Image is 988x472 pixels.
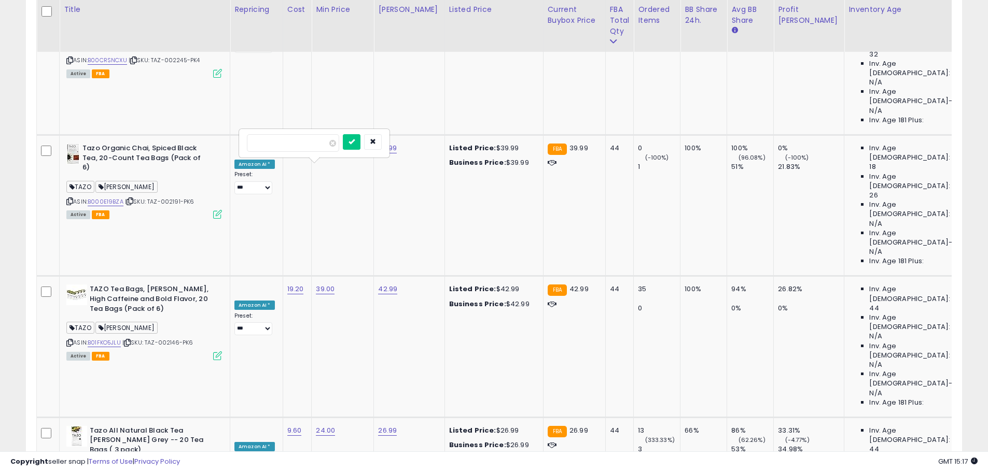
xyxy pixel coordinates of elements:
span: Inv. Age [DEMOGRAPHIC_DATA]: [869,59,964,78]
strong: Copyright [10,456,48,466]
img: 51-MWrMQH-L._SL40_.jpg [66,144,80,164]
div: 44 [610,144,626,153]
small: (-100%) [785,153,809,162]
div: Cost [287,4,308,15]
div: 44 [610,284,626,294]
a: 9.60 [287,425,302,436]
span: Inv. Age [DEMOGRAPHIC_DATA]: [869,200,964,219]
div: Preset: [234,171,275,194]
div: 35 [638,284,680,294]
a: 24.00 [316,425,335,436]
span: Inv. Age 181 Plus: [869,116,924,125]
span: 39.99 [569,143,588,153]
b: TAZO Tea Bags, [PERSON_NAME], High Caffeine and Bold Flavor, 20 Tea Bags (Pack of 6) [90,284,216,316]
span: N/A [869,332,882,341]
small: (-100%) [645,153,669,162]
span: [PERSON_NAME] [95,181,158,193]
div: Amazon AI * [234,301,275,310]
div: 100% [731,144,773,153]
div: 26.82% [778,284,844,294]
span: Inv. Age 181 Plus: [869,256,924,266]
a: Terms of Use [89,456,133,466]
div: Min Price [316,4,369,15]
span: Inv. Age [DEMOGRAPHIC_DATA]: [869,426,964,445]
div: seller snap | | [10,457,180,467]
b: Tazo Organic Chai, Spiced Black Tea, 20-Count Tea Bags (Pack of 6) [82,144,208,175]
img: 41pkefIu18L._SL40_.jpg [66,284,87,305]
span: All listings currently available for purchase on Amazon [66,352,90,361]
small: FBA [548,426,567,437]
div: 0 [638,304,680,313]
small: (333.33%) [645,436,675,444]
span: 32 [869,50,878,59]
span: N/A [869,389,882,398]
span: Inv. Age [DEMOGRAPHIC_DATA]: [869,341,964,360]
div: 0% [731,304,773,313]
div: FBA Total Qty [610,4,630,37]
div: 94% [731,284,773,294]
div: 100% [685,284,719,294]
div: 44 [610,426,626,435]
small: (-4.77%) [785,436,810,444]
div: 100% [685,144,719,153]
div: [PERSON_NAME] [378,4,440,15]
small: FBA [548,144,567,155]
span: 2025-09-16 15:17 GMT [938,456,978,466]
div: 66% [685,426,719,435]
div: 51% [731,162,773,171]
span: Inv. Age [DEMOGRAPHIC_DATA]-180: [869,87,964,106]
div: ASIN: [66,144,222,218]
small: Avg BB Share. [731,26,737,35]
span: | SKU: TAZ-002191-PK6 [125,197,194,206]
div: Listed Price [449,4,539,15]
span: 26 [869,191,878,200]
div: 13 [638,426,680,435]
a: B01FKO5JLU [88,338,121,347]
div: ASIN: [66,284,222,359]
span: N/A [869,219,882,228]
span: N/A [869,78,882,87]
div: Title [64,4,226,15]
span: | SKU: TAZ-002245-PK4 [129,56,200,64]
span: Inv. Age [DEMOGRAPHIC_DATA]: [869,144,964,162]
span: Inv. Age [DEMOGRAPHIC_DATA]-180: [869,228,964,247]
span: FBA [92,210,109,219]
div: Profit [PERSON_NAME] [778,4,840,26]
a: 42.99 [378,284,397,294]
div: $39.99 [449,158,535,167]
a: Privacy Policy [134,456,180,466]
span: All listings currently available for purchase on Amazon [66,69,90,78]
div: $39.99 [449,144,535,153]
div: 0% [778,304,844,313]
span: 26.99 [569,425,588,435]
span: [PERSON_NAME] [95,322,158,334]
div: BB Share 24h. [685,4,722,26]
div: 33.31% [778,426,844,435]
div: Inventory Age [848,4,968,15]
span: Inv. Age [DEMOGRAPHIC_DATA]: [869,284,964,303]
small: (62.26%) [739,436,766,444]
span: 44 [869,304,879,313]
div: Avg BB Share [731,4,769,26]
div: 86% [731,426,773,435]
div: 21.83% [778,162,844,171]
a: B00CRSNCXU [88,56,127,65]
b: Listed Price: [449,143,496,153]
a: 39.00 [316,284,335,294]
div: 1 [638,162,680,171]
div: ASIN: [66,3,222,77]
span: FBA [92,352,109,361]
div: Preset: [234,312,275,336]
span: TAZO [66,181,94,193]
span: | SKU: TAZ-002146-PK6 [122,338,193,347]
span: FBA [92,69,109,78]
span: TAZO [66,322,94,334]
img: 41q6T6LgsWL._SL40_.jpg [66,426,87,447]
a: 19.20 [287,284,304,294]
a: B000E19BZA [88,197,123,206]
span: All listings currently available for purchase on Amazon [66,210,90,219]
div: $42.99 [449,299,535,309]
div: Amazon AI * [234,160,275,169]
span: Inv. Age [DEMOGRAPHIC_DATA]: [869,172,964,191]
span: N/A [869,106,882,116]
